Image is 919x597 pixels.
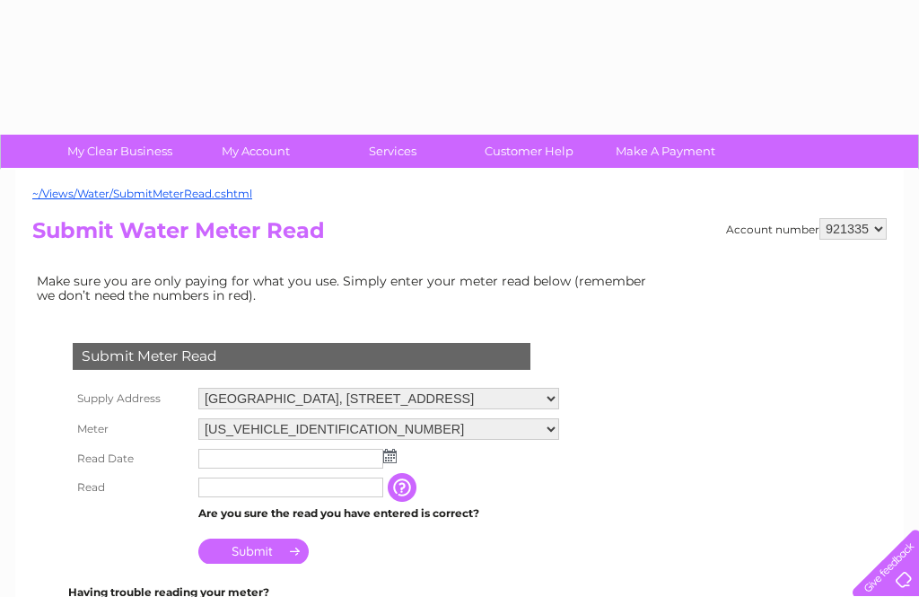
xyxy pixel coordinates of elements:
[32,187,252,200] a: ~/Views/Water/SubmitMeterRead.cshtml
[68,444,194,473] th: Read Date
[32,218,887,252] h2: Submit Water Meter Read
[32,269,661,307] td: Make sure you are only paying for what you use. Simply enter your meter read below (remember we d...
[591,135,740,168] a: Make A Payment
[455,135,603,168] a: Customer Help
[68,383,194,414] th: Supply Address
[46,135,194,168] a: My Clear Business
[319,135,467,168] a: Services
[73,343,530,370] div: Submit Meter Read
[198,539,309,564] input: Submit
[383,449,397,463] img: ...
[68,414,194,444] th: Meter
[68,473,194,502] th: Read
[388,473,420,502] input: Information
[182,135,330,168] a: My Account
[726,218,887,240] div: Account number
[194,502,564,525] td: Are you sure the read you have entered is correct?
